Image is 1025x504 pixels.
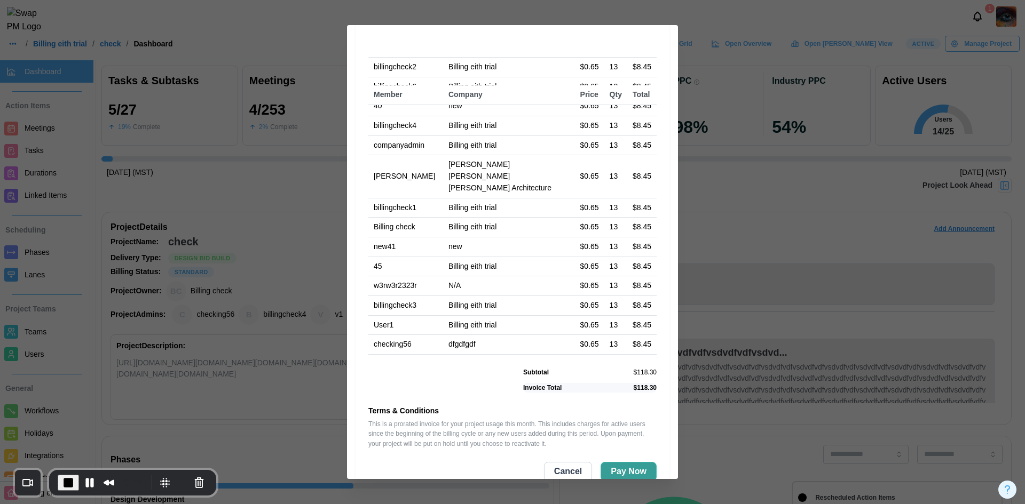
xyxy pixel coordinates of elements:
td: $8.45 [627,315,657,335]
td: $0.65 [575,135,604,155]
td: $8.45 [627,257,657,276]
td: 13 [604,237,627,257]
span: Cancel [554,462,582,481]
td: 13 [604,257,627,276]
div: $ 118.30 [634,367,657,378]
td: checking56 [368,335,443,355]
td: $8.45 [627,276,657,296]
td: $8.45 [627,58,657,77]
td: Billing eith trial [443,198,575,218]
td: billingcheck2 [368,58,443,77]
td: 13 [604,116,627,136]
td: new41 [368,237,443,257]
td: $0.65 [575,77,604,97]
div: This is a prorated invoice for your project usage this month. This includes charges for active us... [368,419,657,449]
div: Subtotal [523,367,549,378]
td: $0.65 [575,237,604,257]
td: 13 [604,135,627,155]
td: Billing check [368,218,443,237]
td: Billing eith trial [443,218,575,237]
div: Price [580,89,599,101]
td: Billing eith trial [443,77,575,97]
td: billingcheck1 [368,198,443,218]
td: $0.65 [575,198,604,218]
td: $0.65 [575,315,604,335]
td: 13 [604,97,627,116]
td: Billing eith trial [443,58,575,77]
td: User1 [368,315,443,335]
td: Billing eith trial [443,295,575,315]
div: Terms & Conditions [368,405,657,417]
td: 45 [368,257,443,276]
td: 13 [604,198,627,218]
td: $0.65 [575,276,604,296]
td: new [443,237,575,257]
td: dfgdfgdf [443,335,575,355]
td: 13 [604,218,627,237]
td: 13 [604,335,627,355]
td: billingcheck4 [368,116,443,136]
td: $8.45 [627,335,657,355]
td: $0.65 [575,116,604,136]
td: $8.45 [627,198,657,218]
td: [PERSON_NAME] [PERSON_NAME] [PERSON_NAME] Architecture [443,155,575,198]
td: companyadmin [368,135,443,155]
td: 13 [604,295,627,315]
td: 40 [368,97,443,116]
td: $0.65 [575,97,604,116]
td: 13 [604,58,627,77]
div: Company [448,89,570,101]
td: $8.45 [627,295,657,315]
div: Qty [610,89,622,101]
td: $0.65 [575,58,604,77]
td: w3rw3r2323r [368,276,443,296]
td: 13 [604,276,627,296]
td: $8.45 [627,218,657,237]
td: $8.45 [627,116,657,136]
td: Billing eith trial [443,257,575,276]
td: N/A [443,276,575,296]
div: $ 118.30 [634,383,657,393]
td: $8.45 [627,77,657,97]
td: Billing eith trial [443,135,575,155]
td: $8.45 [627,237,657,257]
td: $0.65 [575,218,604,237]
button: Pay Now [601,462,657,481]
td: $0.65 [575,155,604,198]
td: billingcheck6 [368,77,443,97]
td: 13 [604,77,627,97]
td: Billing eith trial [443,315,575,335]
td: $8.45 [627,155,657,198]
td: billingcheck3 [368,295,443,315]
td: 13 [604,155,627,198]
td: $0.65 [575,335,604,355]
td: $0.65 [575,295,604,315]
div: Invoice Total [523,383,562,393]
td: $8.45 [627,135,657,155]
div: Member [374,89,438,101]
td: [PERSON_NAME] [368,155,443,198]
td: $8.45 [627,97,657,116]
td: Billing eith trial [443,116,575,136]
td: $0.65 [575,257,604,276]
td: 13 [604,315,627,335]
td: new [443,97,575,116]
button: Cancel [544,462,592,481]
div: Total [633,89,651,101]
span: Pay Now [611,462,646,481]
